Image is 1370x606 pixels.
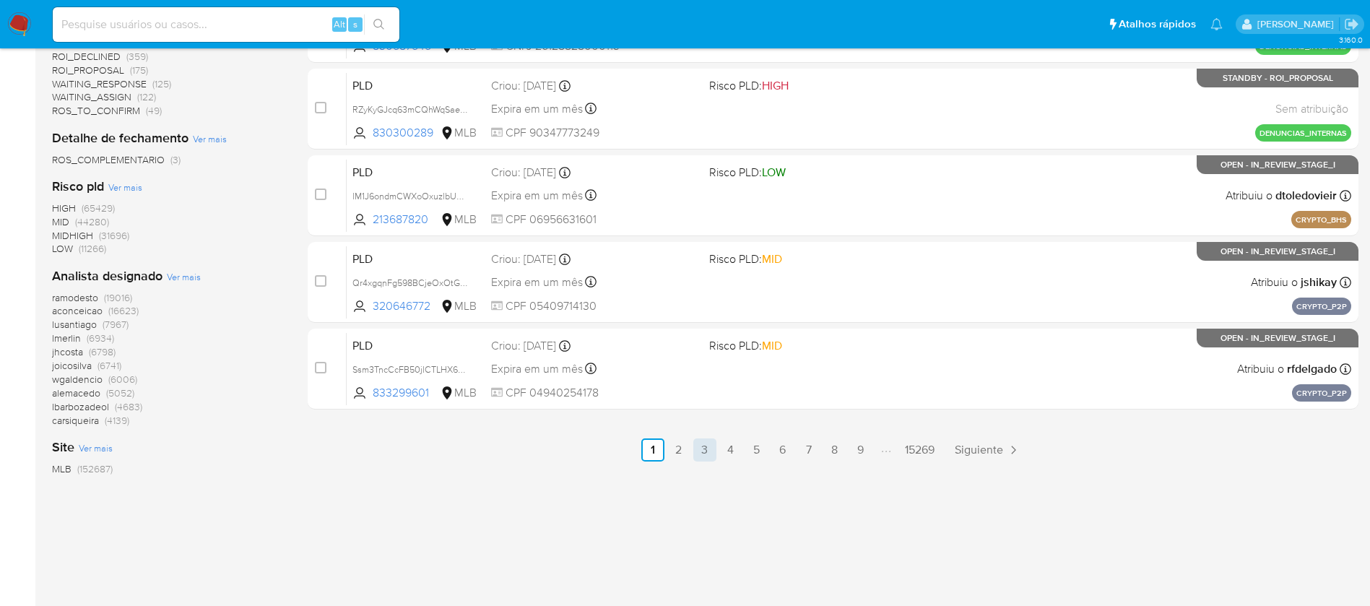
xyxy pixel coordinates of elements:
a: Sair [1344,17,1359,32]
input: Pesquise usuários ou casos... [53,15,399,34]
button: search-icon [364,14,394,35]
span: s [353,17,357,31]
span: 3.160.0 [1339,34,1363,46]
span: Atalhos rápidos [1119,17,1196,32]
a: Notificações [1210,18,1223,30]
span: Alt [334,17,345,31]
p: andreia.almeida@mercadolivre.com [1257,17,1339,31]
